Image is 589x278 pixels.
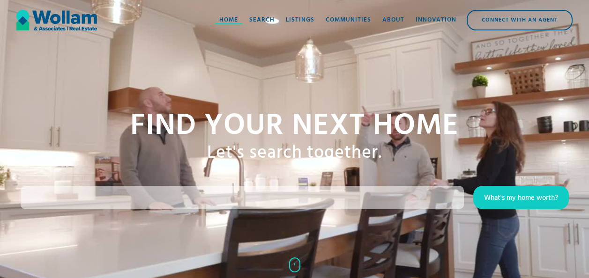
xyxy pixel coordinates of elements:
[468,11,572,29] div: Connect with an Agent
[416,15,456,25] div: Innovation
[377,6,410,34] a: About
[280,6,320,34] a: Listings
[244,6,280,34] a: Search
[249,15,275,25] div: Search
[214,6,244,34] a: Home
[382,15,404,25] div: About
[207,143,382,164] h1: Let's search together.
[320,6,377,34] a: Communities
[286,15,314,25] div: Listings
[130,110,459,143] h1: Find your NExt home
[219,15,238,25] div: Home
[473,186,569,209] a: What's my home worth?
[326,15,371,25] div: Communities
[16,6,97,34] a: home
[410,6,462,34] a: Innovation
[467,10,573,30] a: Connect with an Agent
